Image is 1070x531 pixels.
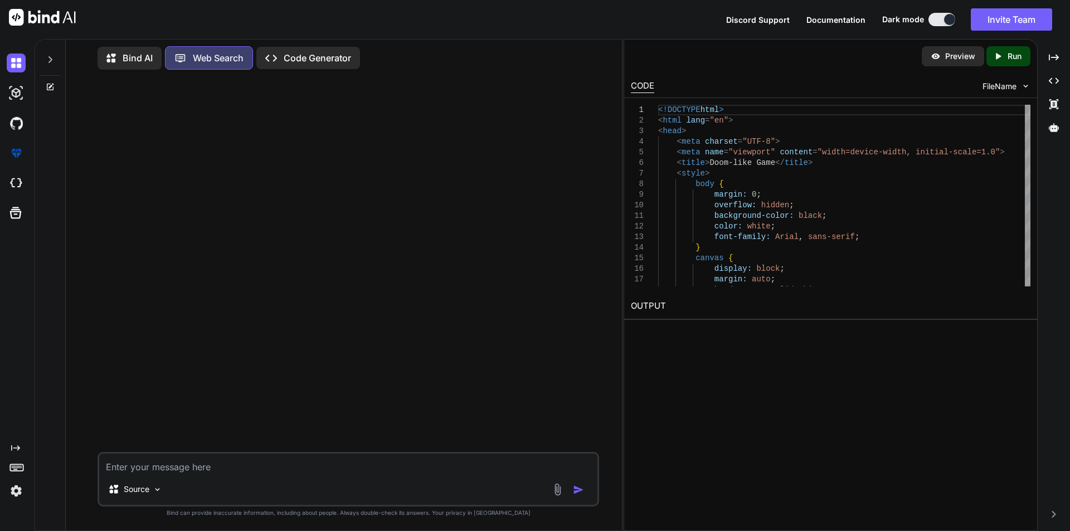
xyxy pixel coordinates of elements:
[7,174,26,193] img: cloudideIcon
[7,144,26,163] img: premium
[822,285,826,294] span: ;
[7,114,26,133] img: githubDark
[799,211,822,220] span: black
[551,483,564,496] img: attachment
[573,484,584,495] img: icon
[756,190,761,199] span: ;
[631,253,644,264] div: 15
[695,179,714,188] span: body
[624,293,1037,319] h2: OUTPUT
[726,15,790,25] span: Discord Support
[695,254,723,262] span: canvas
[631,168,644,179] div: 7
[770,275,775,284] span: ;
[709,116,728,125] span: "en"
[747,222,770,231] span: white
[709,158,775,167] span: Doom-like Game
[682,158,705,167] span: title
[677,158,681,167] span: <
[737,137,742,146] span: =
[682,126,686,135] span: >
[799,232,803,241] span: ,
[193,51,244,65] p: Web Search
[631,211,644,221] div: 11
[631,126,644,137] div: 3
[631,242,644,253] div: 14
[631,80,654,93] div: CODE
[705,148,724,157] span: name
[789,201,794,210] span: ;
[714,201,756,210] span: overflow:
[7,84,26,103] img: darkAi-studio
[808,158,813,167] span: >
[714,285,747,294] span: border:
[806,14,865,26] button: Documentation
[945,51,975,62] p: Preview
[855,232,859,241] span: ;
[756,264,780,273] span: block
[631,200,644,211] div: 10
[631,105,644,115] div: 1
[742,137,775,146] span: "UTF-8"
[813,148,817,157] span: =
[714,190,747,199] span: margin:
[822,211,826,220] span: ;
[705,169,709,178] span: >
[752,190,756,199] span: 0
[682,169,705,178] span: style
[719,179,723,188] span: {
[785,158,808,167] span: title
[719,105,723,114] span: >
[775,158,785,167] span: </
[705,137,738,146] span: charset
[714,211,794,220] span: background-color:
[770,285,794,294] span: solid
[631,189,644,200] div: 9
[726,14,790,26] button: Discord Support
[983,81,1016,92] span: FileName
[817,148,1000,157] span: "width=device-width, initial-scale=1.0"
[728,116,733,125] span: >
[714,232,770,241] span: font-family:
[631,115,644,126] div: 2
[631,147,644,158] div: 5
[799,285,822,294] span: white
[631,137,644,147] div: 4
[631,179,644,189] div: 8
[971,8,1052,31] button: Invite Team
[806,15,865,25] span: Documentation
[677,137,681,146] span: <
[761,201,789,210] span: hidden
[780,264,784,273] span: ;
[663,126,682,135] span: head
[705,116,709,125] span: =
[658,116,663,125] span: <
[686,116,705,125] span: lang
[631,158,644,168] div: 6
[808,232,855,241] span: sans-serif
[1008,51,1022,62] p: Run
[284,51,351,65] p: Code Generator
[663,116,682,125] span: html
[714,222,742,231] span: color:
[931,51,941,61] img: preview
[98,509,599,517] p: Bind can provide inaccurate information, including about people. Always double-check its answers....
[728,148,775,157] span: "viewport"
[631,264,644,274] div: 16
[882,14,924,25] span: Dark mode
[714,275,747,284] span: margin:
[9,9,76,26] img: Bind AI
[7,481,26,500] img: settings
[752,275,771,284] span: auto
[658,126,663,135] span: <
[682,137,701,146] span: meta
[677,169,681,178] span: <
[752,285,766,294] span: 1px
[723,148,728,157] span: =
[631,285,644,295] div: 18
[770,222,775,231] span: ;
[631,221,644,232] div: 12
[714,264,751,273] span: display:
[700,105,719,114] span: html
[153,485,162,494] img: Pick Models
